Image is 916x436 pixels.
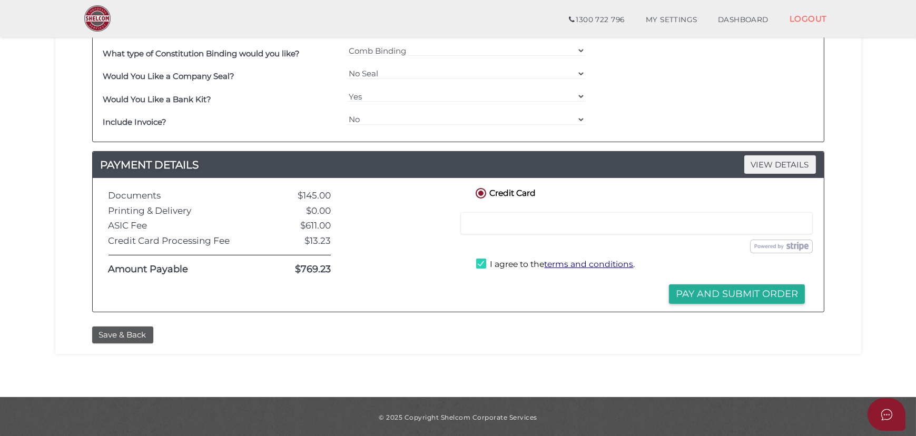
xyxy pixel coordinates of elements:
b: Would You Like a Bank Kit? [103,94,212,104]
div: © 2025 Copyright Shelcom Corporate Services [63,413,853,422]
b: Would You Like a Company Seal? [103,71,235,81]
div: $611.00 [254,221,339,231]
a: PAYMENT DETAILSVIEW DETAILS [93,156,824,173]
a: MY SETTINGS [635,9,708,31]
div: $145.00 [254,191,339,201]
b: Include Invoice? [103,117,167,127]
button: Pay and Submit Order [669,284,805,304]
div: Credit Card Processing Fee [101,236,254,246]
div: ASIC Fee [101,221,254,231]
div: Printing & Delivery [101,206,254,216]
div: $13.23 [254,236,339,246]
b: What type of Constitution Binding would you like? [103,48,300,58]
button: Save & Back [92,326,153,344]
iframe: Secure card payment input frame [467,219,806,228]
label: I agree to the . [476,259,635,272]
a: DASHBOARD [707,9,779,31]
a: terms and conditions [544,259,633,269]
span: VIEW DETAILS [744,155,816,174]
h4: PAYMENT DETAILS [93,156,824,173]
div: Documents [101,191,254,201]
button: Open asap [868,398,905,431]
a: LOGOUT [779,8,838,29]
label: Credit Card [474,186,536,199]
a: 1300 722 796 [558,9,635,31]
div: Amount Payable [101,264,254,275]
div: $769.23 [254,264,339,275]
div: $0.00 [254,206,339,216]
img: stripe.png [750,240,813,253]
